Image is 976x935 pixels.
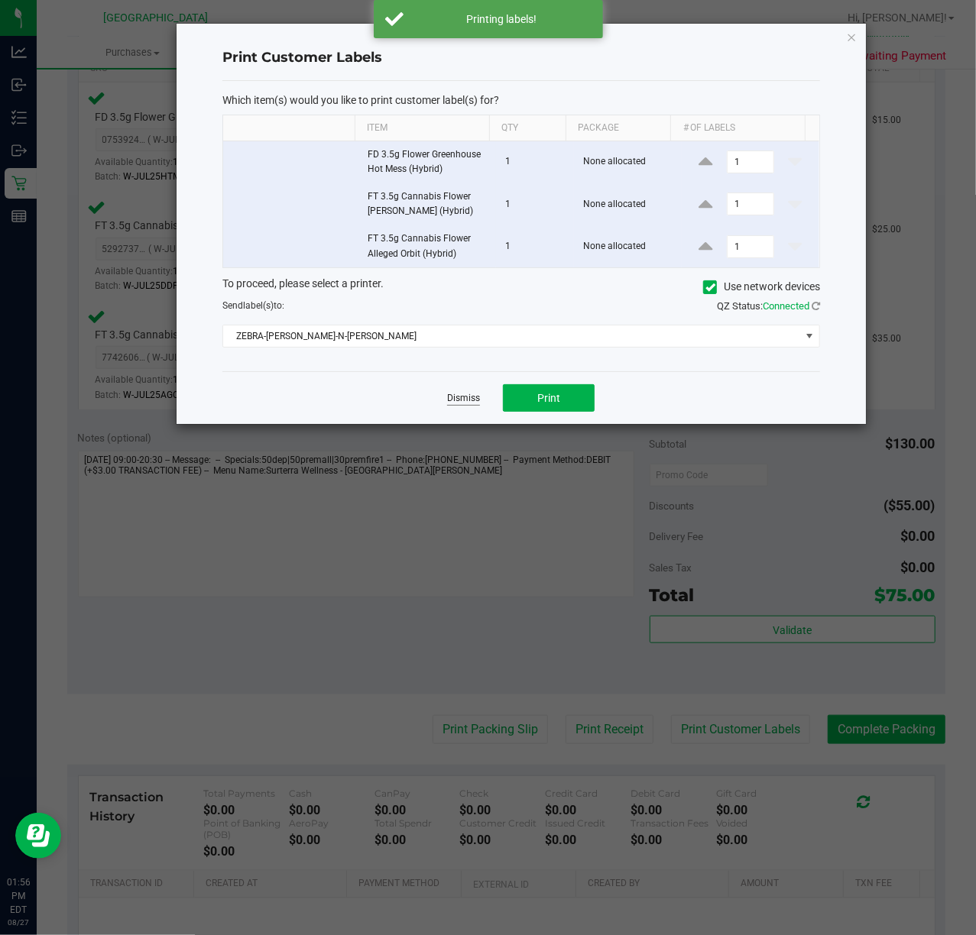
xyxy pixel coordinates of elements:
div: To proceed, please select a printer. [211,276,832,299]
a: Dismiss [447,392,480,405]
td: None allocated [574,225,682,267]
h4: Print Customer Labels [222,48,820,68]
span: Print [537,392,560,404]
th: Package [566,115,671,141]
iframe: Resource center [15,813,61,859]
td: 1 [496,141,574,183]
th: Qty [489,115,566,141]
div: Printing labels! [412,11,592,27]
th: Item [355,115,489,141]
td: None allocated [574,141,682,183]
span: QZ Status: [717,300,820,312]
label: Use network devices [703,279,820,295]
td: 1 [496,225,574,267]
th: # of labels [670,115,805,141]
button: Print [503,384,595,412]
td: 1 [496,183,574,225]
td: FT 3.5g Cannabis Flower [PERSON_NAME] (Hybrid) [358,183,496,225]
span: Send to: [222,300,284,311]
span: Connected [763,300,809,312]
span: ZEBRA-[PERSON_NAME]-N-[PERSON_NAME] [223,325,800,347]
td: FD 3.5g Flower Greenhouse Hot Mess (Hybrid) [358,141,496,183]
td: None allocated [574,183,682,225]
p: Which item(s) would you like to print customer label(s) for? [222,93,820,107]
td: FT 3.5g Cannabis Flower Alleged Orbit (Hybrid) [358,225,496,267]
span: label(s) [243,300,274,311]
